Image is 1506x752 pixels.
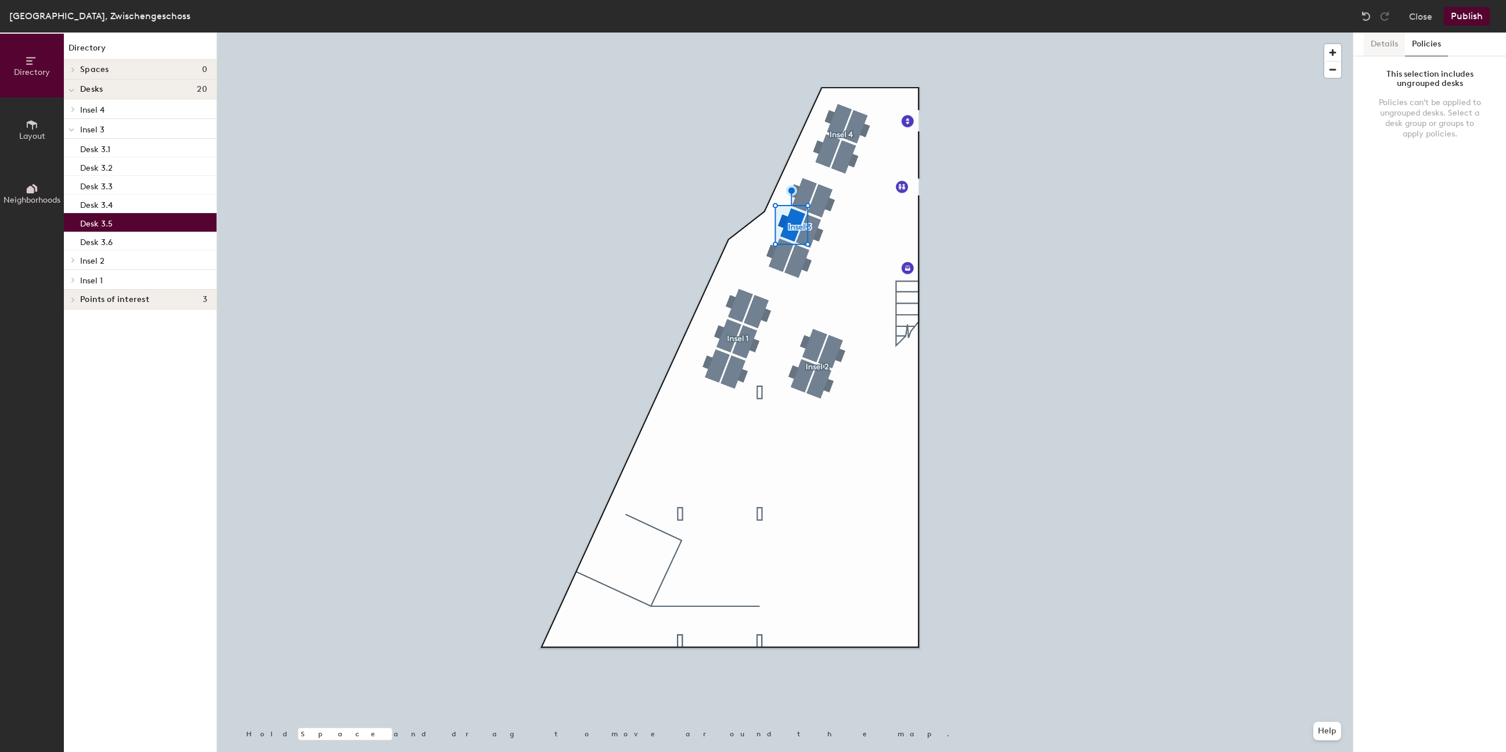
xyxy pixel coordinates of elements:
[80,85,103,94] span: Desks
[64,42,217,60] h1: Directory
[80,197,113,210] p: Desk 3.4
[203,295,207,304] span: 3
[1377,98,1483,139] div: Policies can't be applied to ungrouped desks. Select a desk group or groups to apply policies.
[1409,7,1432,26] button: Close
[19,131,45,141] span: Layout
[80,178,113,192] p: Desk 3.3
[80,276,103,286] span: Insel 1
[1405,33,1448,56] button: Policies
[1377,70,1483,88] div: This selection includes ungrouped desks
[202,65,207,74] span: 0
[1313,722,1341,740] button: Help
[1364,33,1405,56] button: Details
[1444,7,1490,26] button: Publish
[80,295,149,304] span: Points of interest
[1360,10,1372,22] img: Undo
[80,215,113,229] p: Desk 3.5
[80,141,110,154] p: Desk 3.1
[1379,10,1390,22] img: Redo
[80,65,109,74] span: Spaces
[197,85,207,94] span: 20
[9,9,190,23] div: [GEOGRAPHIC_DATA], Zwischengeschoss
[14,67,50,77] span: Directory
[80,234,113,247] p: Desk 3.6
[80,160,113,173] p: Desk 3.2
[80,256,105,266] span: Insel 2
[3,195,60,205] span: Neighborhoods
[80,125,105,135] span: Insel 3
[80,105,105,115] span: Insel 4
